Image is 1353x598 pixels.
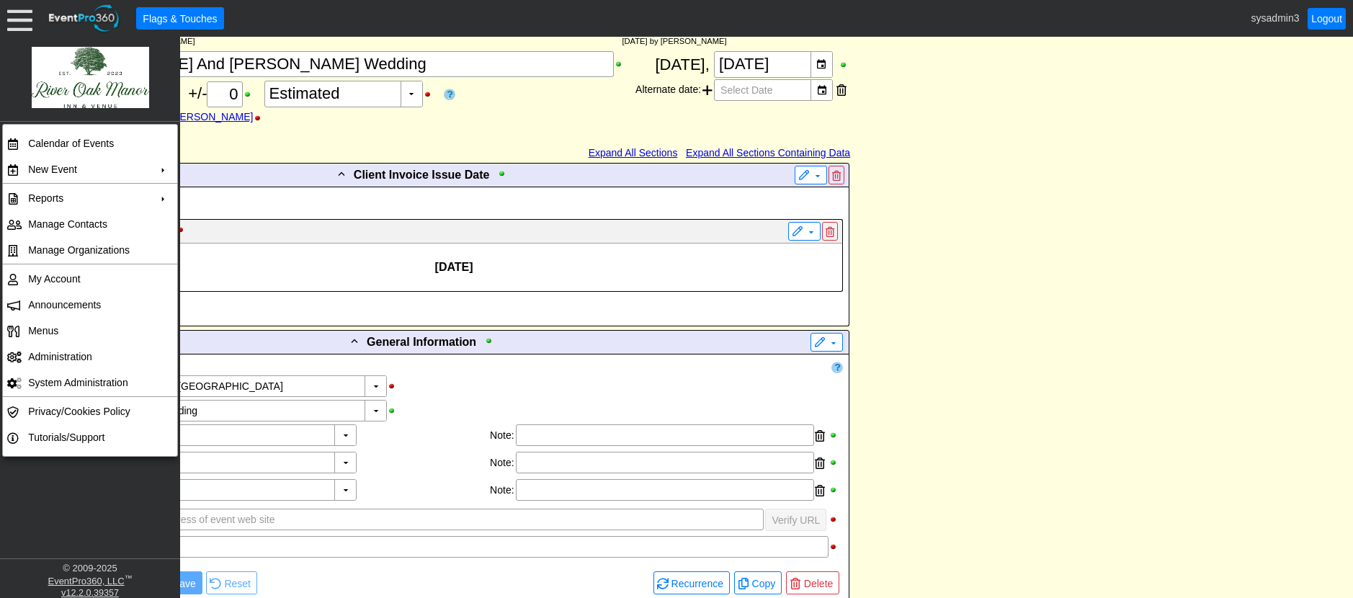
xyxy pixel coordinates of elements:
span: Select Date [718,80,775,100]
span: Reset [210,575,254,590]
tr: Calendar of Events [3,130,177,156]
img: Logo [32,36,149,119]
span: Reset [221,576,254,591]
div: Click to edit title [68,222,780,239]
td: [DATE] by [PERSON_NAME] [594,35,755,48]
a: EventPro360, LLC [48,576,124,586]
span: General Information [367,336,476,348]
tr: Manage Contacts [3,211,177,237]
span: Copy [749,576,779,591]
div: Note: [490,452,515,475]
div: Hide title when printing; click to show title when printing. [176,225,192,235]
div: Show Event Title when printing; click to hide Event Title when printing. [614,59,630,69]
div: Show Event Type when printing; click to hide Event Type when printing. [387,406,403,416]
a: Expand All Sections Containing Data [686,147,850,159]
span: Verify URL [769,513,823,527]
a: Logout [1308,8,1346,30]
span: Save [170,576,199,591]
img: EventPro360 [47,2,122,35]
td: Calendar of Events [22,130,151,156]
div: Note: [490,479,515,502]
div: Hide Event Note when printing; click to show Event Note when printing. [829,542,841,552]
span: Delete [801,576,836,591]
div: Show Plus/Minus Count when printing; click to hide Plus/Minus Count when printing. [243,89,259,99]
span: +/- [188,84,264,102]
div: Alternate date: [635,78,850,102]
td: System Administration [22,370,151,396]
a: v12.2.0.39357 [61,588,119,598]
div: Show Event Date when printing; click to hide Event Date when printing. [839,60,850,70]
tr: <span>Menus</span> [3,318,177,344]
div: Show title when printing; click to hide title when printing. [484,336,501,346]
div: Client Invoice Issue Date [62,166,787,183]
div: Hide Public URL when printing; click to show Public URL when printing. [829,514,841,525]
span: Flags & Touches [140,12,220,26]
span: Copy [738,575,779,590]
div: Hide Guest Count Stamp when printing; click to show Guest Count Stamp when printing. [253,113,269,123]
span: [DATE] [435,261,473,273]
span: sysadmin3 [1251,12,1300,23]
div: Show Lodging when printing; click to hide Lodging when printing. [829,458,841,468]
td: Privacy/Cookies Policy [22,398,151,424]
div: Remove this date [836,79,847,101]
span: Menus [28,325,58,336]
td: Tutorials/Support [22,424,151,450]
div: Hide Guest Count Status when printing; click to show Guest Count Status when printing. [423,89,439,99]
div: Note: [490,424,515,447]
td: Reports [22,185,151,211]
div: Show title when printing; click to hide title when printing. [497,169,514,179]
div: Show Services when printing; click to hide Services when printing. [829,485,841,495]
span: Change settings for this block [792,224,817,238]
td: Manage Contacts [22,211,151,237]
div: Remove service [815,480,825,501]
td: Administration [22,344,151,370]
a: Expand All Sections [589,147,678,159]
div: © 2009- 2025 [4,563,177,574]
tr: Administration [3,344,177,370]
span: Delete this section [829,166,844,184]
tr: New Event [3,156,177,182]
span: Address of event web site [156,509,277,530]
tr: Privacy/Cookies Policy [3,398,177,424]
div: Remove room [815,425,825,447]
tr: System Administration [3,370,177,396]
td: My Account [22,266,151,292]
tr: Announcements [3,292,177,318]
tr: My Account [3,266,177,292]
span: Add another alternate date [702,79,713,101]
span: Delete [790,575,836,590]
span: Change settings for this section [814,335,839,349]
td: Announcements [22,292,151,318]
tr: Manage Organizations [3,237,177,263]
span: Verify URL [769,512,823,527]
span: Flags & Touches [140,11,220,26]
div: Hide Facility when printing; click to show Facility when printing. [387,381,403,391]
div: Menu: Click or 'Crtl+M' to toggle menu open/close [7,6,32,31]
tr: Tutorials/Support [3,424,177,450]
div: General Information [62,333,787,350]
span: Change settings for this section [798,168,823,182]
div: Remove lodging [815,452,825,474]
td: New Event [22,156,151,182]
span: Client Invoice Issue Date [354,169,490,181]
sup: ™ [125,574,133,582]
span: [DATE], [655,55,709,73]
span: Recurrence [669,576,726,591]
span: Delete this block [822,222,838,241]
td: Manage Organizations [22,237,151,263]
div: Show Room Use when printing; click to hide Room Use when printing. [829,430,841,440]
span: Recurrence [657,575,726,590]
tr: Reports [3,185,177,211]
